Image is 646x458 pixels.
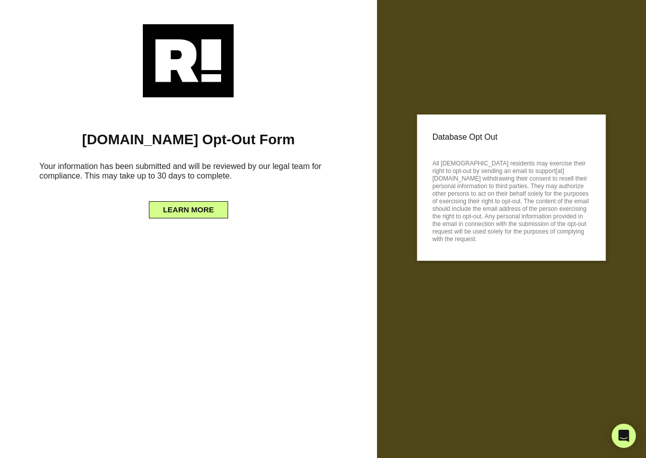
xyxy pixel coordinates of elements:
div: Open Intercom Messenger [612,424,636,448]
p: Database Opt Out [433,130,590,145]
button: LEARN MORE [149,201,228,218]
img: Retention.com [143,24,234,97]
a: LEARN MORE [149,203,228,211]
p: All [DEMOGRAPHIC_DATA] residents may exercise their right to opt-out by sending an email to suppo... [433,157,590,243]
h6: Your information has been submitted and will be reviewed by our legal team for compliance. This m... [15,157,362,189]
h1: [DOMAIN_NAME] Opt-Out Form [15,131,362,148]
